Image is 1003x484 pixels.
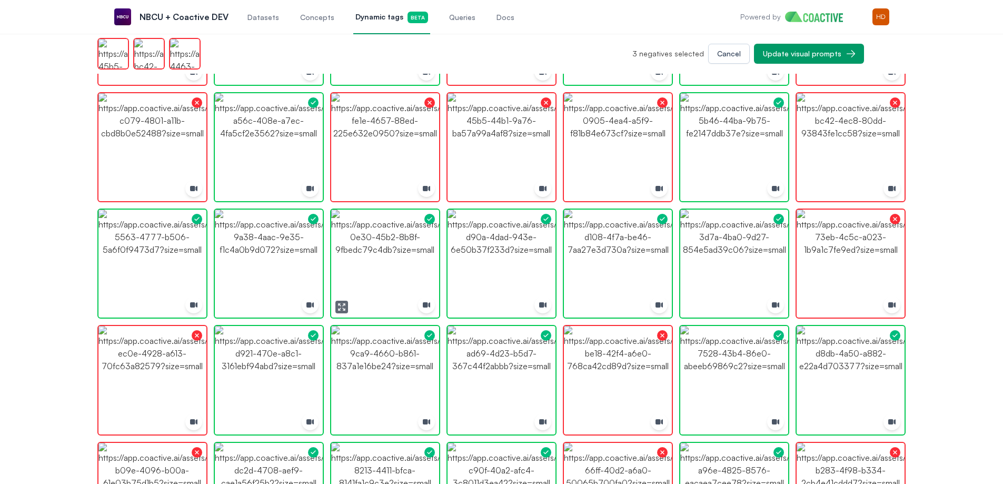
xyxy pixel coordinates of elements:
img: Menu for the logged in user [872,8,889,25]
img: https://app.coactive.ai/assets/ui/images/coactive/peacock_vod_1737504868066/620ad58a-d921-470e-a8... [215,326,323,434]
img: https://app.coactive.ai/assets/ui/images/coactive/peacock_vod_1737504868066/e6ee3534-45b5-44b1-9a... [97,38,129,70]
button: Update visual prompts [754,44,864,64]
span: Queries [449,12,475,23]
span: Concepts [300,12,334,23]
div: Cancel [717,48,741,59]
img: https://app.coactive.ai/assets/ui/images/coactive/peacock_vod_1737504868066/df170ba6-3d7a-4ba0-9d... [680,210,788,318]
span: Dynamic tags [355,12,428,23]
img: https://app.coactive.ai/assets/ui/images/coactive/peacock_vod_1737504868066/fed39f20-d108-4f7a-be... [564,210,672,318]
img: https://app.coactive.ai/assets/ui/images/coactive/peacock_vod_1737504868066/e6ee3534-45b5-44b1-9a... [448,93,555,201]
img: https://app.coactive.ai/assets/ui/images/coactive/peacock_vod_1737504868066/35d2ff82-ec0e-4928-a6... [98,326,206,434]
img: https://app.coactive.ai/assets/ui/images/coactive/peacock_vod_1737504868066/cd08af20-be18-42f4-a6... [564,326,672,434]
p: 3 negatives selected [632,48,704,59]
img: Home [785,12,851,22]
img: https://app.coactive.ai/assets/ui/images/coactive/peacock_vod_1737504868066/9f1f9f1a-7528-43b4-86... [680,326,788,434]
span: Datasets [247,12,279,23]
img: https://app.coactive.ai/assets/ui/images/coactive/peacock_vod_1737504868066/b91a3bcd-ad69-4d23-b5... [448,326,555,434]
img: https://app.coactive.ai/assets/ui/images/coactive/peacock_vod_1737504868066/68aab663-5b46-44ba-9b... [680,93,788,201]
span: Beta [408,12,428,23]
img: https://app.coactive.ai/assets/ui/images/coactive/peacock_vod_1737504868066/a41ba94f-73eb-4c5c-a0... [797,210,905,318]
img: https://app.coactive.ai/assets/ui/images/coactive/peacock_vod_1737504868066/4f11cc72-d90a-4dad-94... [448,210,555,318]
img: https://app.coactive.ai/assets/ui/images/coactive/peacock_vod_1737504868066/8b7bf671-5563-4777-b5... [98,210,206,318]
img: https://app.coactive.ai/assets/ui/images/coactive/peacock_vod_1737504868066/61977479-0905-4ea4-a5... [564,93,672,201]
img: https://app.coactive.ai/assets/ui/images/coactive/peacock_vod_1737504868066/be176699-bc42-4ec8-80... [797,93,905,201]
img: https://app.coactive.ai/assets/ui/images/coactive/peacock_vod_1737504868066/e262b1f9-fe1e-4657-88... [331,93,439,201]
img: https://app.coactive.ai/assets/ui/images/coactive/peacock_vod_1737504868066/ac3d8fda-4463-429f-8e... [169,38,201,70]
button: Cancel [708,44,750,64]
img: https://app.coactive.ai/assets/ui/images/coactive/peacock_vod_1737504868066/b6bb2247-9a38-4aac-9e... [215,210,323,318]
img: https://app.coactive.ai/assets/ui/images/coactive/peacock_vod_1737504868066/d893e79d-d8db-4a50-a8... [797,326,905,434]
img: https://app.coactive.ai/assets/ui/images/coactive/peacock_vod_1737504868066/be176699-bc42-4ec8-80... [133,38,165,70]
div: Update visual prompts [763,48,841,59]
img: https://app.coactive.ai/assets/ui/images/coactive/peacock_vod_1737504868066/e007cab1-9ca9-4660-b8... [331,326,439,434]
p: NBCU + Coactive DEV [140,11,229,23]
p: Powered by [740,12,781,22]
img: https://app.coactive.ai/assets/ui/images/coactive/peacock_vod_1737504868066/404178a9-0e30-45b2-8b... [331,210,439,318]
img: https://app.coactive.ai/assets/ui/images/coactive/peacock_vod_1737504868066/12fa65a0-a56c-408e-a7... [215,93,323,201]
img: NBCU + Coactive DEV [114,8,131,25]
img: https://app.coactive.ai/assets/ui/images/coactive/peacock_vod_1737504868066/cdd71f1b-c079-4801-a1... [98,93,206,201]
